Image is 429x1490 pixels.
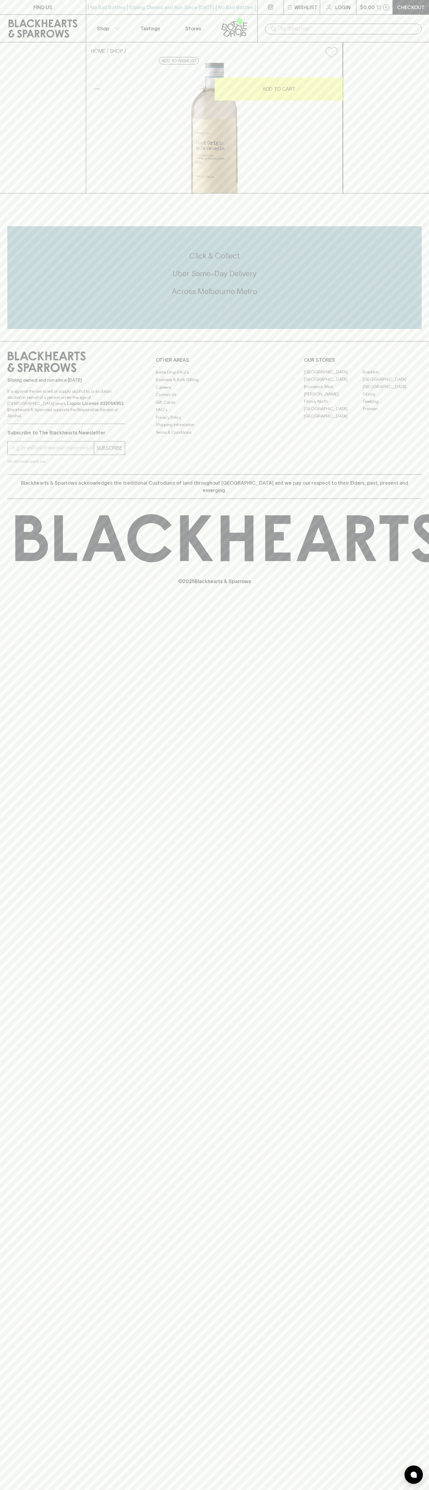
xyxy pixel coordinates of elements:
[385,6,387,9] p: 0
[7,429,125,436] p: Subscribe to The Blackhearts Newsletter
[140,25,160,32] p: Tastings
[363,369,422,376] a: Braddon
[304,405,363,413] a: [GEOGRAPHIC_DATA]
[7,269,422,279] h5: Uber Same-Day Delivery
[156,429,274,436] a: Terms & Conditions
[172,15,215,42] a: Stores
[304,356,422,364] p: OUR STORES
[304,383,363,391] a: Brunswick West
[156,376,274,384] a: Business & Bulk Gifting
[304,376,363,383] a: [GEOGRAPHIC_DATA]
[156,406,274,414] a: FAQ's
[363,405,422,413] a: Prahran
[294,4,318,11] p: Wishlist
[94,441,125,455] button: SUBSCRIBE
[363,398,422,405] a: Geelong
[7,251,422,261] h5: Click & Collect
[86,15,129,42] button: Shop
[363,383,422,391] a: [GEOGRAPHIC_DATA]
[360,4,375,11] p: $0.00
[97,444,122,452] p: SUBSCRIBE
[156,356,274,364] p: OTHER AREAS
[304,391,363,398] a: [PERSON_NAME]
[7,286,422,296] h5: Across Melbourne Metro
[411,1472,417,1478] img: bubble-icon
[156,369,274,376] a: Bottle Drop FAQ's
[304,398,363,405] a: Fitzroy North
[156,421,274,429] a: Shipping Information
[397,4,425,11] p: Checkout
[12,479,417,494] p: Blackhearts & Sparrows acknowledges the traditional Custodians of land throughout [GEOGRAPHIC_DAT...
[97,25,109,32] p: Shop
[7,388,125,419] p: It is against the law to sell or supply alcohol to, or to obtain alcohol on behalf of a person un...
[156,414,274,421] a: Privacy Policy
[91,48,105,54] a: HOME
[280,24,417,34] input: Try "Pinot noir"
[304,413,363,420] a: [GEOGRAPHIC_DATA]
[156,399,274,406] a: Gift Cards
[323,45,340,60] button: Add to wishlist
[363,376,422,383] a: [GEOGRAPHIC_DATA]
[185,25,201,32] p: Stores
[7,377,125,383] p: Sibling owned and run since [DATE]
[363,391,422,398] a: Fitzroy
[159,57,199,64] button: Add to wishlist
[67,401,124,406] strong: Liquor License #32064953
[156,384,274,391] a: Careers
[215,78,343,101] button: ADD TO CART
[335,4,350,11] p: Login
[7,226,422,329] div: Call to action block
[12,443,94,453] input: e.g. jane@blackheartsandsparrows.com.au
[156,391,274,399] a: Contact Us
[129,15,172,42] a: Tastings
[110,48,123,54] a: SHOP
[262,85,295,93] p: ADD TO CART
[304,369,363,376] a: [GEOGRAPHIC_DATA]
[7,458,125,464] p: We will never spam you
[33,4,52,11] p: FIND US
[86,63,343,193] img: 17299.png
